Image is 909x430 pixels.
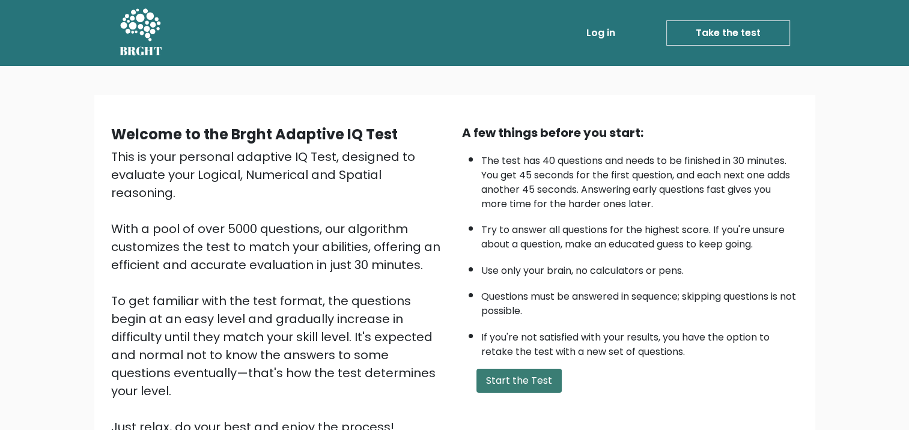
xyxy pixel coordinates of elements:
li: Questions must be answered in sequence; skipping questions is not possible. [481,283,798,318]
button: Start the Test [476,369,562,393]
a: Log in [582,21,620,45]
li: The test has 40 questions and needs to be finished in 30 minutes. You get 45 seconds for the firs... [481,148,798,211]
a: Take the test [666,20,790,46]
li: Try to answer all questions for the highest score. If you're unsure about a question, make an edu... [481,217,798,252]
h5: BRGHT [120,44,163,58]
b: Welcome to the Brght Adaptive IQ Test [111,124,398,144]
div: A few things before you start: [462,124,798,142]
a: BRGHT [120,5,163,61]
li: If you're not satisfied with your results, you have the option to retake the test with a new set ... [481,324,798,359]
li: Use only your brain, no calculators or pens. [481,258,798,278]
